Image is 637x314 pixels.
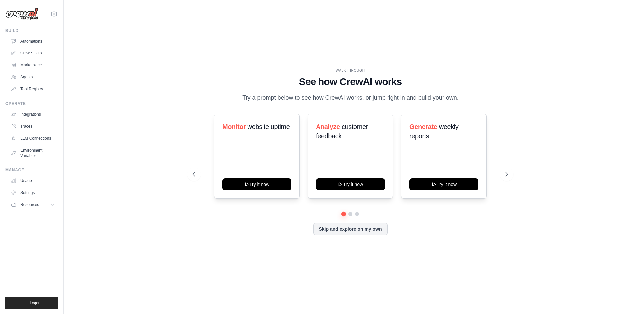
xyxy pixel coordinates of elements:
span: Resources [20,202,39,207]
a: Crew Studio [8,48,58,58]
button: Try it now [222,178,291,190]
span: Monitor [222,123,246,130]
button: Logout [5,297,58,309]
img: Logo [5,8,38,20]
span: Logout [30,300,42,306]
a: Settings [8,187,58,198]
p: Try a prompt below to see how CrewAI works, or jump right in and build your own. [239,93,462,103]
a: LLM Connections [8,133,58,144]
button: Try it now [409,178,478,190]
a: Integrations [8,109,58,120]
button: Try it now [316,178,385,190]
a: Automations [8,36,58,47]
div: Manage [5,167,58,173]
h1: See how CrewAI works [193,76,508,88]
a: Environment Variables [8,145,58,161]
a: Agents [8,72,58,82]
a: Usage [8,175,58,186]
a: Tool Registry [8,84,58,94]
button: Resources [8,199,58,210]
a: Marketplace [8,60,58,70]
div: WALKTHROUGH [193,68,508,73]
a: Traces [8,121,58,132]
span: Analyze [316,123,340,130]
button: Skip and explore on my own [313,223,387,235]
div: Operate [5,101,58,106]
div: Build [5,28,58,33]
span: Generate [409,123,437,130]
span: customer feedback [316,123,368,140]
span: website uptime [247,123,290,130]
span: weekly reports [409,123,458,140]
